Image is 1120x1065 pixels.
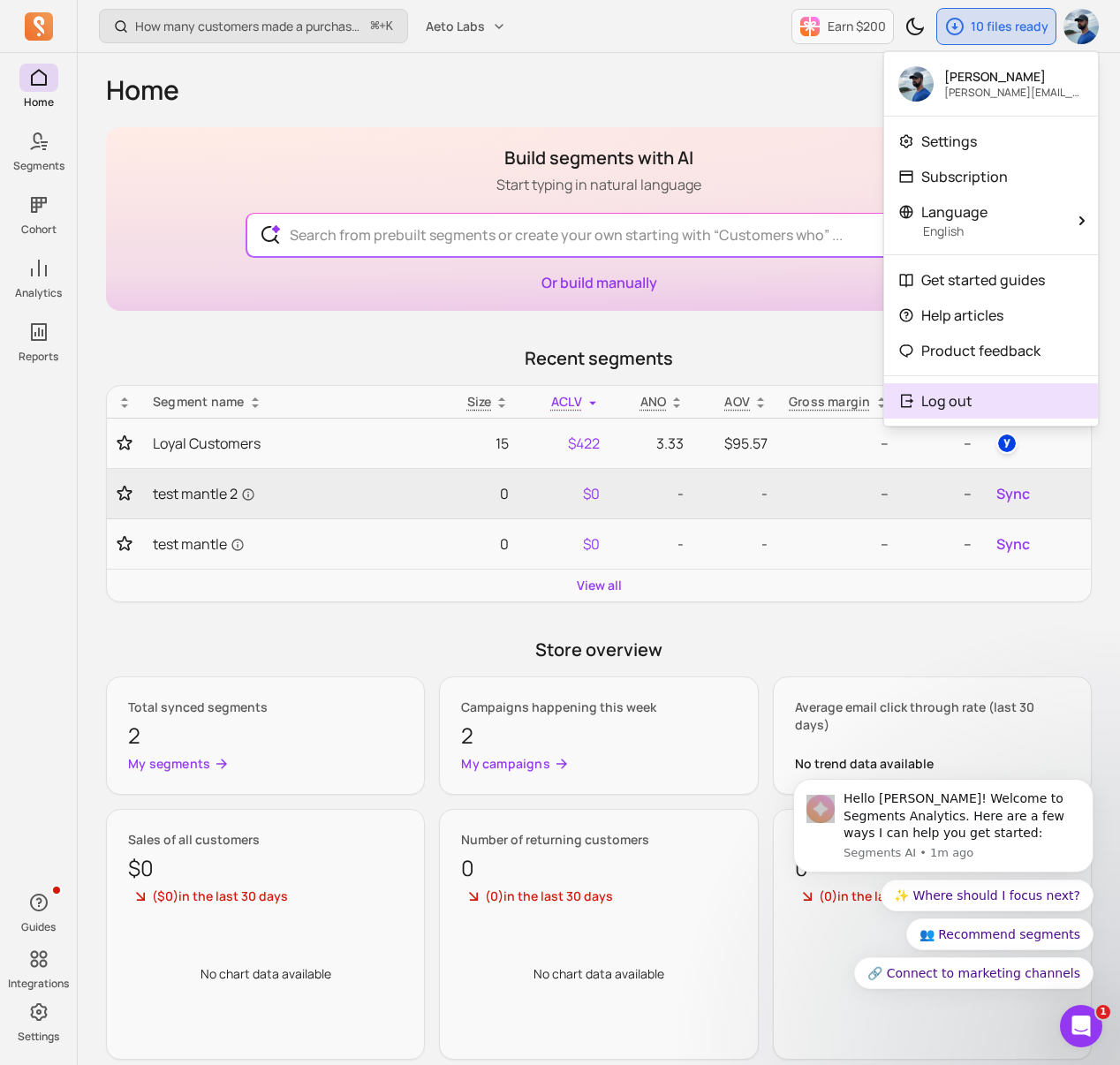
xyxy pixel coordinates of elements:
[621,483,685,504] p: -
[201,965,331,983] p: No chart data available
[898,66,934,102] img: avatar
[153,393,427,411] div: Segment name
[8,977,69,991] p: Integrations
[36,271,296,290] div: AI Agent and team can help
[461,755,736,773] a: My campaigns
[128,852,154,884] p: $0
[35,34,64,62] img: logo
[996,433,1018,454] img: yotpo
[884,383,1098,419] button: Log out
[128,699,403,716] p: Total synced segments
[386,19,393,34] kbd: K
[971,18,1048,35] p: 10 files ready
[923,223,1063,240] p: English
[147,595,208,608] span: Messages
[530,433,599,454] p: $422
[461,755,550,773] p: My campaigns
[910,533,972,555] p: --
[577,577,622,594] a: View all
[106,638,1092,662] p: Store overview
[106,74,1092,106] h1: Home
[128,755,210,773] p: My segments
[26,480,328,532] div: Which customers are most likely to buy again soon?
[921,390,972,412] p: Log out
[910,483,972,504] p: --
[705,433,768,454] p: $95.57
[277,28,313,64] img: Profile image for John
[153,433,261,454] span: Loyal Customers
[461,887,736,907] p: in the last 30 days
[18,1030,59,1044] p: Settings
[884,159,1098,194] a: Subscription
[276,214,923,256] input: Search from prebuilt segments or create your own starting with “Customers who” ...
[36,371,296,389] div: How do I retain first-time buyers?
[461,852,474,884] a: 0
[828,18,886,35] p: Earn $200
[791,9,894,44] button: Earn $200
[485,887,503,904] span: ( 0 )
[993,530,1033,558] button: Sync
[236,551,353,622] button: Help
[621,533,685,555] p: -
[448,533,509,555] p: 0
[705,483,768,504] p: -
[13,159,64,173] p: Segments
[117,535,132,553] button: Toggle favorite
[910,433,972,454] p: --
[128,831,403,849] p: Sales of all customers
[39,595,79,608] span: Home
[461,720,736,752] p: 2
[1096,1005,1110,1019] span: 1
[153,483,427,504] a: test mantle 2
[26,321,328,357] button: Search for help
[789,483,889,504] p: --
[153,533,245,555] span: test mantle
[884,333,1098,368] a: Product feedback
[996,483,1030,504] span: Sync
[21,223,57,237] p: Cohort
[461,699,736,716] p: Campaigns happening this week
[26,364,328,397] div: How do I retain first-time buyers?
[106,346,1092,371] p: Recent segments
[724,393,750,411] p: AOV
[128,755,403,773] a: My segments
[244,28,279,64] img: Profile image for morris
[621,433,685,454] p: 3.33
[921,201,988,223] span: Language
[135,18,364,35] p: How many customers made a purchase in the last 30/60/90 days?
[18,238,336,305] div: Ask a questionAI Agent and team can help
[897,9,933,44] button: Toggle dark mode
[19,350,58,364] p: Reports
[128,720,403,752] p: 2
[530,533,599,555] p: $0
[35,185,318,215] p: How can we help?
[19,885,58,938] button: Guides
[15,286,62,300] p: Analytics
[1060,1005,1102,1047] iframe: Intercom live chat
[36,253,296,271] div: Ask a question
[35,125,318,185] p: Hi [PERSON_NAME] 👋
[884,194,1098,247] button: LanguageEnglish
[36,455,296,473] div: How should I create replenishment flows?
[993,480,1033,508] button: Sync
[448,483,509,504] p: 0
[996,533,1030,555] span: Sync
[884,124,1098,159] a: Settings
[789,533,889,555] p: --
[767,643,1120,1017] iframe: Intercom notifications message
[467,393,492,410] span: Size
[551,393,582,410] span: ACLV
[36,487,296,525] div: Which customers are most likely to buy again soon?
[461,831,736,849] p: Number of returning customers
[921,305,1003,326] p: Help articles
[1063,9,1099,44] img: avatar
[153,533,427,555] a: test mantle
[448,433,509,454] p: 15
[21,920,56,934] p: Guides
